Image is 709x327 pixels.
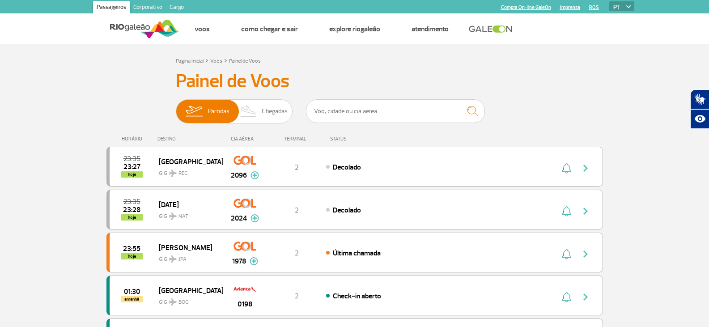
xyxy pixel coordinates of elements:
[562,163,571,174] img: sino-painel-voo.svg
[501,4,551,10] a: Compra On-line GaleOn
[121,253,143,259] span: hoje
[157,136,223,142] div: DESTINO
[169,298,177,306] img: destiny_airplane.svg
[109,136,158,142] div: HORÁRIO
[333,206,361,215] span: Decolado
[241,25,298,34] a: Como chegar e sair
[178,255,187,263] span: JPA
[224,55,227,65] a: >
[159,199,216,210] span: [DATE]
[295,163,299,172] span: 2
[333,292,381,301] span: Check-in aberto
[123,199,140,205] span: 2025-08-28 23:35:00
[121,214,143,221] span: hoje
[123,156,140,162] span: 2025-08-28 23:35:00
[159,165,216,178] span: GIG
[123,246,140,252] span: 2025-08-28 23:55:00
[232,256,246,267] span: 1978
[580,206,591,217] img: seta-direita-painel-voo.svg
[236,100,262,123] img: slider-desembarque
[326,136,399,142] div: STATUS
[223,136,267,142] div: CIA AÉREA
[250,171,259,179] img: mais-info-painel-voo.svg
[169,212,177,220] img: destiny_airplane.svg
[205,55,208,65] a: >
[306,99,485,123] input: Voo, cidade ou cia aérea
[267,136,326,142] div: TERMINAL
[238,299,252,310] span: 0198
[250,214,259,222] img: mais-info-painel-voo.svg
[560,4,580,10] a: Imprensa
[231,213,247,224] span: 2024
[159,293,216,306] span: GIG
[580,249,591,259] img: seta-direita-painel-voo.svg
[159,242,216,253] span: [PERSON_NAME]
[180,100,208,123] img: slider-embarque
[562,206,571,217] img: sino-painel-voo.svg
[295,292,299,301] span: 2
[690,109,709,129] button: Abrir recursos assistivos.
[262,100,288,123] span: Chegadas
[178,298,189,306] span: BOG
[169,170,177,177] img: destiny_airplane.svg
[123,164,140,170] span: 2025-08-28 23:27:00
[93,1,130,15] a: Passageiros
[580,292,591,302] img: seta-direita-painel-voo.svg
[123,207,140,213] span: 2025-08-28 23:28:00
[166,1,187,15] a: Cargo
[210,58,222,64] a: Voos
[130,1,166,15] a: Corporativo
[159,251,216,263] span: GIG
[159,156,216,167] span: [GEOGRAPHIC_DATA]
[562,249,571,259] img: sino-painel-voo.svg
[295,206,299,215] span: 2
[333,163,361,172] span: Decolado
[169,255,177,263] img: destiny_airplane.svg
[208,100,229,123] span: Partidas
[250,257,258,265] img: mais-info-painel-voo.svg
[178,170,187,178] span: REC
[124,289,140,295] span: 2025-08-29 01:30:00
[121,296,143,302] span: amanhã
[329,25,380,34] a: Explore RIOgaleão
[690,89,709,109] button: Abrir tradutor de língua de sinais.
[229,58,261,64] a: Painel de Voos
[295,249,299,258] span: 2
[580,163,591,174] img: seta-direita-painel-voo.svg
[178,212,188,221] span: NAT
[159,285,216,296] span: [GEOGRAPHIC_DATA]
[412,25,449,34] a: Atendimento
[333,249,381,258] span: Última chamada
[195,25,210,34] a: Voos
[589,4,599,10] a: RQS
[121,171,143,178] span: hoje
[176,58,204,64] a: Página Inicial
[690,89,709,129] div: Plugin de acessibilidade da Hand Talk.
[231,170,247,181] span: 2096
[562,292,571,302] img: sino-painel-voo.svg
[176,70,534,93] h3: Painel de Voos
[159,208,216,221] span: GIG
